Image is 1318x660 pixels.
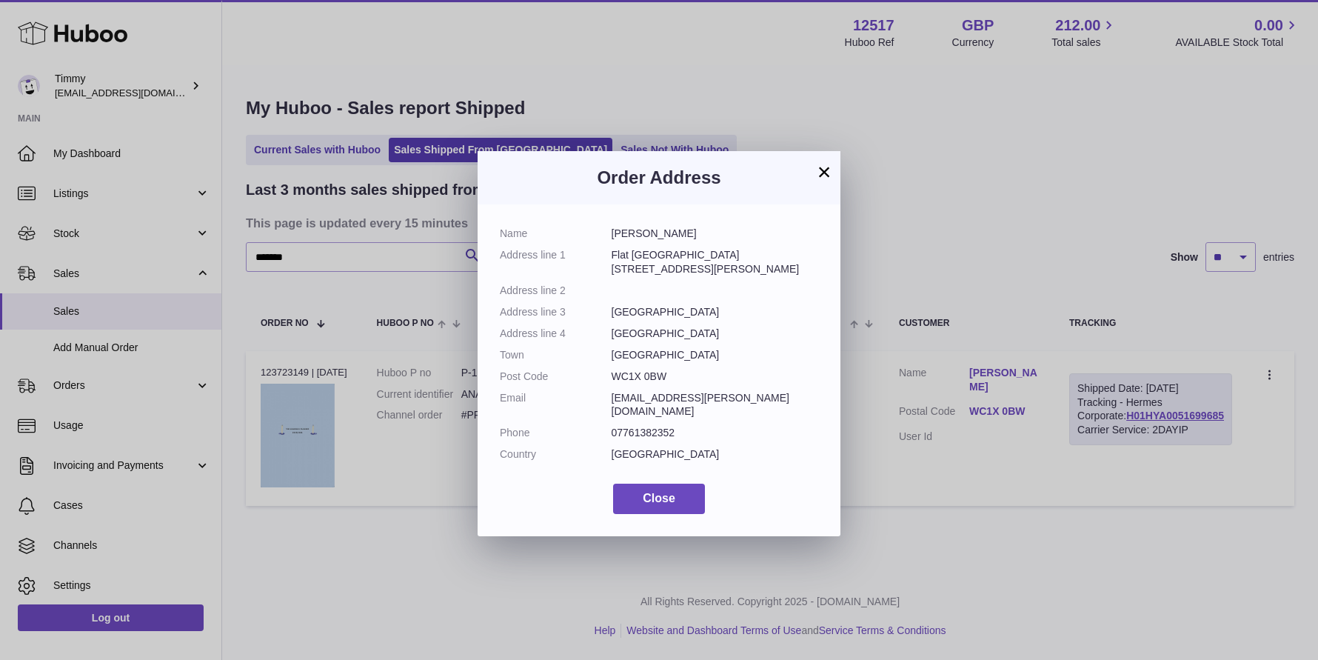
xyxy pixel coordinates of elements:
[612,426,819,440] dd: 07761382352
[500,370,612,384] dt: Post Code
[500,447,612,461] dt: Country
[500,348,612,362] dt: Town
[500,327,612,341] dt: Address line 4
[500,227,612,241] dt: Name
[612,327,819,341] dd: [GEOGRAPHIC_DATA]
[612,348,819,362] dd: [GEOGRAPHIC_DATA]
[500,166,818,190] h3: Order Address
[613,484,705,514] button: Close
[500,391,612,419] dt: Email
[612,370,819,384] dd: WC1X 0BW
[500,284,612,298] dt: Address line 2
[612,227,819,241] dd: [PERSON_NAME]
[612,248,819,276] dd: Flat [GEOGRAPHIC_DATA] [STREET_ADDRESS][PERSON_NAME]
[612,391,819,419] dd: [EMAIL_ADDRESS][PERSON_NAME][DOMAIN_NAME]
[500,305,612,319] dt: Address line 3
[643,492,675,504] span: Close
[815,163,833,181] button: ×
[500,426,612,440] dt: Phone
[612,447,819,461] dd: [GEOGRAPHIC_DATA]
[500,248,612,276] dt: Address line 1
[612,305,819,319] dd: [GEOGRAPHIC_DATA]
